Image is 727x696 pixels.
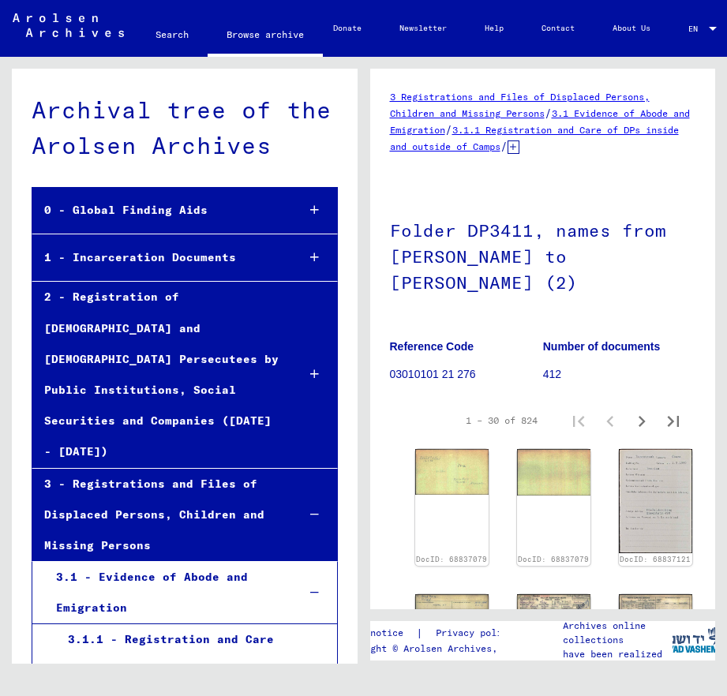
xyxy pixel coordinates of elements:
[208,16,323,57] a: Browse archive
[563,604,672,647] p: The Arolsen Archives online collections
[466,413,538,428] div: 1 – 30 of 824
[517,594,590,641] img: 001.jpg
[337,642,532,656] p: Copyright © Arolsen Archives, 2021
[563,647,672,675] p: have been realized in partnership with
[337,625,416,642] a: Legal notice
[390,340,474,353] b: Reference Code
[390,91,650,119] a: 3 Registrations and Files of Displaced Persons, Children and Missing Persons
[658,405,689,436] button: Last page
[619,449,692,553] img: 001.jpg
[445,122,452,137] span: /
[32,282,284,467] div: 2 - Registration of [DEMOGRAPHIC_DATA] and [DEMOGRAPHIC_DATA] Persecutees by Public Institutions,...
[314,9,380,47] a: Donate
[415,594,489,641] img: 002.jpg
[620,555,691,563] a: DocID: 68837121
[517,449,590,496] img: 002.jpg
[32,242,284,273] div: 1 - Incarceration Documents
[523,9,594,47] a: Contact
[543,366,695,383] p: 412
[32,195,284,226] div: 0 - Global Finding Aids
[390,124,679,152] a: 3.1.1 Registration and Care of DPs inside and outside of Camps
[688,24,706,33] span: EN
[32,92,338,163] div: Archival tree of the Arolsen Archives
[466,9,523,47] a: Help
[415,449,489,495] img: 001.jpg
[137,16,208,54] a: Search
[423,625,532,642] a: Privacy policy
[500,139,508,153] span: /
[380,9,466,47] a: Newsletter
[390,194,696,316] h1: Folder DP3411, names from [PERSON_NAME] to [PERSON_NAME] (2)
[543,340,661,353] b: Number of documents
[619,594,692,641] img: 002.jpg
[594,9,669,47] a: About Us
[337,625,532,642] div: |
[626,405,658,436] button: Next page
[44,562,285,623] div: 3.1 - Evidence of Abode and Emigration
[518,555,589,563] a: DocID: 68837079
[416,555,487,563] a: DocID: 68837079
[594,405,626,436] button: Previous page
[32,469,284,562] div: 3 - Registrations and Files of Displaced Persons, Children and Missing Persons
[545,106,552,120] span: /
[563,405,594,436] button: First page
[665,620,724,660] img: yv_logo.png
[390,366,542,383] p: 03010101 21 276
[13,13,124,37] img: Arolsen_neg.svg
